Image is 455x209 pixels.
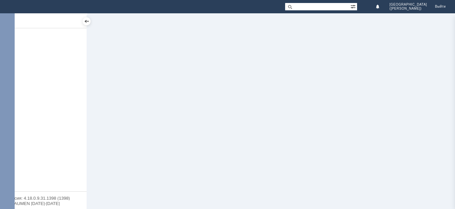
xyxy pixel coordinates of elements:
div: © NAUMEN [DATE]-[DATE] [7,201,80,206]
span: Расширенный поиск [350,3,357,9]
span: ([PERSON_NAME]) [389,7,421,11]
div: Скрыть меню [83,17,91,25]
span: [GEOGRAPHIC_DATA] [389,3,427,7]
div: Версия: 4.18.0.9.31.1398 (1398) [7,196,80,200]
